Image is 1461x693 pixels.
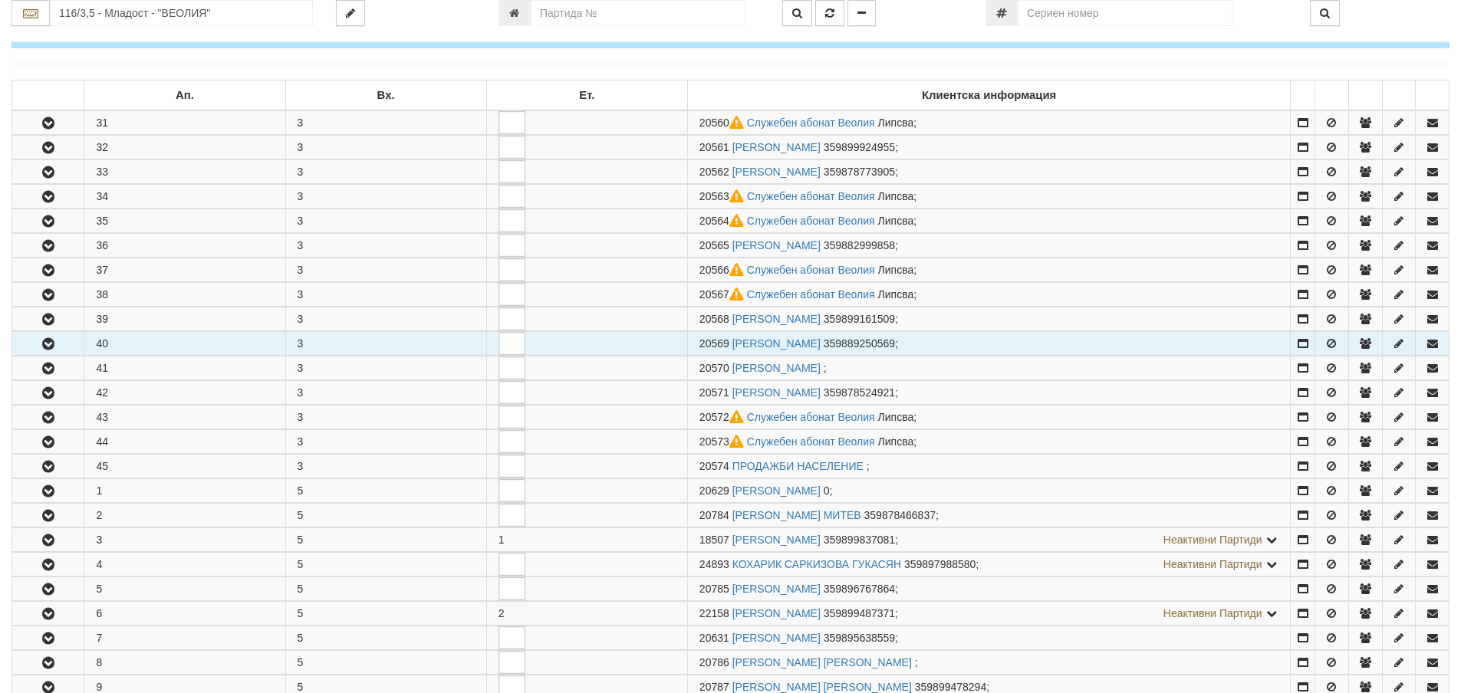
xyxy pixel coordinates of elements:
a: [PERSON_NAME] [PERSON_NAME] [732,681,912,693]
td: 45 [84,455,285,478]
td: 38 [84,283,285,307]
td: 3 [285,258,486,282]
td: 3 [285,136,486,159]
td: 2 [84,504,285,527]
span: Партида № [699,117,747,129]
td: 3 [285,430,486,454]
td: ; [687,234,1291,258]
td: 36 [84,234,285,258]
td: 8 [84,651,285,675]
b: Ет. [579,89,594,101]
span: Партида № [699,656,729,668]
a: Служебен абонат Веолия [747,117,875,129]
td: 5 [285,528,486,552]
a: [PERSON_NAME] [PERSON_NAME] [732,656,912,668]
td: 5 [84,577,285,601]
span: 359878466837 [864,509,936,521]
td: ; [687,209,1291,233]
td: 3 [285,110,486,135]
td: ; [687,307,1291,331]
b: Клиентска информация [922,89,1056,101]
span: 359878773905 [824,166,895,178]
span: 359895638559 [824,632,895,644]
td: 6 [84,602,285,626]
span: Неактивни Партиди [1163,607,1262,619]
td: : No sort applied, sorting is disabled [1291,80,1315,111]
b: Ап. [176,89,194,101]
td: ; [687,455,1291,478]
td: ; [687,651,1291,675]
td: 43 [84,406,285,429]
td: ; [687,602,1291,626]
span: Липсва [878,117,914,129]
td: 32 [84,136,285,159]
span: Липсва [878,264,914,276]
td: ; [687,430,1291,454]
td: Вх.: No sort applied, sorting is disabled [285,80,486,111]
td: 34 [84,185,285,209]
span: Партида № [699,607,729,619]
span: Партида № [699,313,729,325]
td: 3 [285,283,486,307]
td: 3 [285,307,486,331]
td: 37 [84,258,285,282]
td: ; [687,356,1291,380]
td: Клиентска информация: No sort applied, sorting is disabled [687,80,1291,111]
td: : No sort applied, sorting is disabled [12,80,84,111]
td: 5 [285,602,486,626]
td: 3 [285,455,486,478]
span: Партида № [699,337,729,350]
span: 359899161509 [824,313,895,325]
a: [PERSON_NAME] [732,632,821,644]
span: 359899487371 [824,607,895,619]
span: 1 [499,534,505,546]
td: 40 [84,332,285,356]
td: 5 [285,553,486,576]
td: 3 [285,209,486,233]
span: Партида № [699,558,729,570]
b: Вх. [377,89,395,101]
td: 3 [285,381,486,405]
td: 31 [84,110,285,135]
a: [PERSON_NAME] [732,534,821,546]
span: Липсва [878,288,914,301]
td: 35 [84,209,285,233]
td: 4 [84,553,285,576]
a: [PERSON_NAME] [732,141,821,153]
span: Партида № [699,583,729,595]
span: 359878524921 [824,386,895,399]
a: Служебен абонат Веолия [747,435,875,448]
td: ; [687,332,1291,356]
td: : No sort applied, sorting is disabled [1315,80,1349,111]
td: ; [687,258,1291,282]
a: [PERSON_NAME] [732,239,821,251]
td: : No sort applied, sorting is disabled [1382,80,1416,111]
span: 359899837081 [824,534,895,546]
span: Неактивни Партиди [1163,534,1262,546]
span: 359899924955 [824,141,895,153]
span: 359882999858 [824,239,895,251]
td: 3 [285,332,486,356]
span: Партида № [699,509,729,521]
td: ; [687,504,1291,527]
a: ПРОДАЖБИ НАСЕЛЕНИЕ [732,460,864,472]
span: Партида № [699,435,747,448]
td: 42 [84,381,285,405]
span: Партида № [699,386,729,399]
td: 3 [285,406,486,429]
span: Партида № [699,484,729,497]
td: 7 [84,626,285,650]
span: 2 [499,607,505,619]
td: 3 [285,356,486,380]
span: Партида № [699,190,747,202]
a: [PERSON_NAME] [732,166,821,178]
td: Ет.: No sort applied, sorting is disabled [486,80,687,111]
a: [PERSON_NAME] МИТЕВ [732,509,861,521]
span: 359889250569 [824,337,895,350]
td: ; [687,479,1291,503]
td: ; [687,185,1291,209]
td: ; [687,626,1291,650]
td: 3 [285,185,486,209]
td: 3 [285,234,486,258]
td: 3 [285,160,486,184]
